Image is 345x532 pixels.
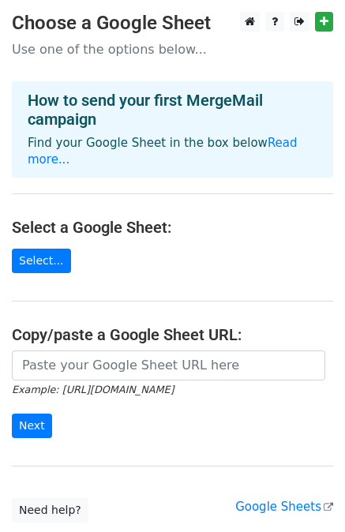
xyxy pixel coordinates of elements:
[28,91,317,129] h4: How to send your first MergeMail campaign
[28,136,298,167] a: Read more...
[12,41,333,58] p: Use one of the options below...
[235,500,333,514] a: Google Sheets
[12,12,333,35] h3: Choose a Google Sheet
[12,218,333,237] h4: Select a Google Sheet:
[12,498,88,523] a: Need help?
[12,384,174,395] small: Example: [URL][DOMAIN_NAME]
[12,414,52,438] input: Next
[28,135,317,168] p: Find your Google Sheet in the box below
[12,350,325,380] input: Paste your Google Sheet URL here
[12,249,71,273] a: Select...
[12,325,333,344] h4: Copy/paste a Google Sheet URL:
